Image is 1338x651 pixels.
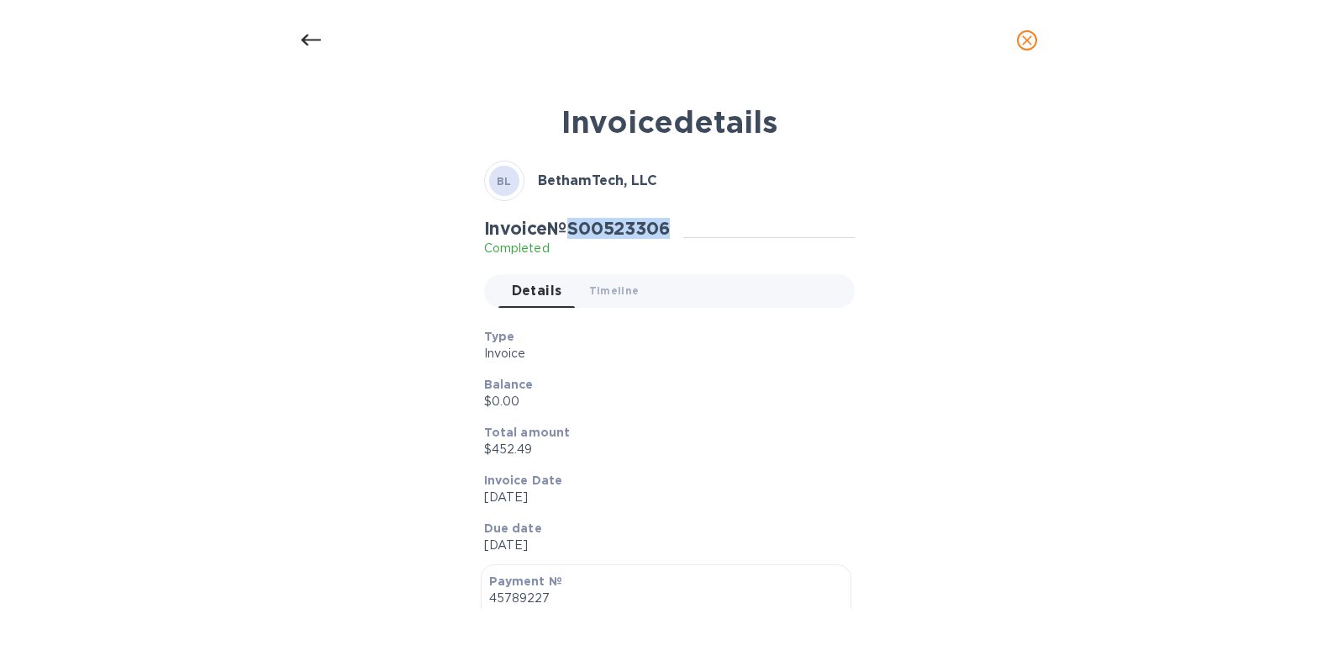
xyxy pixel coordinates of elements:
[484,426,571,439] b: Total amount
[1007,20,1047,61] button: close
[484,441,841,458] p: $452.49
[538,172,657,188] b: BethamTech, LLC
[484,218,670,239] h2: Invoice № S00523306
[484,330,515,343] b: Type
[489,574,562,588] b: Payment №
[497,175,512,188] b: BL
[484,489,841,506] p: [DATE]
[484,537,841,554] p: [DATE]
[561,103,777,140] b: Invoice details
[484,378,534,391] b: Balance
[484,240,670,257] p: Completed
[589,282,640,299] span: Timeline
[484,393,841,410] p: $0.00
[484,345,841,363] p: Invoice
[512,279,562,303] span: Details
[484,474,563,487] b: Invoice Date
[484,521,542,535] b: Due date
[489,590,843,607] p: 45789227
